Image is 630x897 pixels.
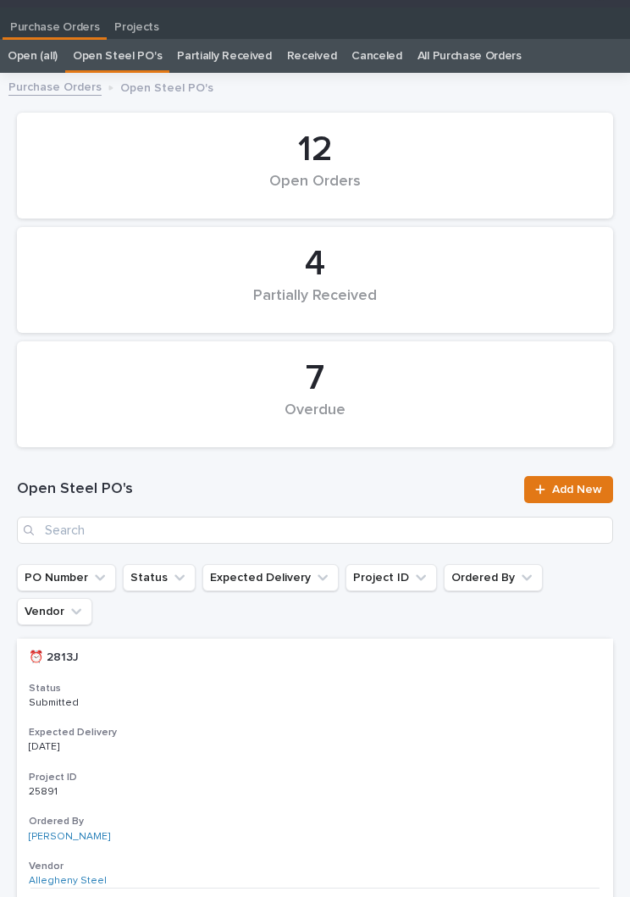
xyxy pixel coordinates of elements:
button: Vendor [17,598,92,625]
a: Projects [107,8,167,40]
a: Canceled [351,39,402,73]
a: Open (all) [8,39,58,73]
a: Allegheny Steel [29,875,107,887]
p: Open Steel PO's [120,77,213,96]
div: Overdue [46,401,584,437]
p: 25891 [29,783,61,798]
input: Search [17,517,613,544]
p: Submitted [29,697,170,709]
a: Partially Received [177,39,271,73]
h3: Status [29,682,601,695]
span: Add New [552,484,602,496]
a: Purchase Orders [3,8,107,37]
h3: Expected Delivery [29,726,601,739]
button: Ordered By [444,564,543,591]
div: Open Orders [46,173,584,208]
div: 12 [46,129,584,171]
p: Purchase Orders [10,8,99,35]
a: Received [287,39,337,73]
h3: Ordered By [29,815,601,828]
button: Expected Delivery [202,564,339,591]
button: Status [123,564,196,591]
a: Purchase Orders [8,76,102,96]
button: Project ID [345,564,437,591]
a: [PERSON_NAME] [29,831,110,843]
h3: Project ID [29,771,601,784]
p: ⏰ 2813J [29,647,82,665]
div: 7 [46,357,584,400]
a: All Purchase Orders [417,39,522,73]
p: [DATE] [29,741,170,753]
button: PO Number [17,564,116,591]
h1: Open Steel PO's [17,479,514,500]
h3: Vendor [29,860,601,873]
p: Projects [114,8,159,35]
div: 4 [46,243,584,285]
a: Open Steel PO's [73,39,162,73]
div: Partially Received [46,287,584,323]
a: Add New [524,476,613,503]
